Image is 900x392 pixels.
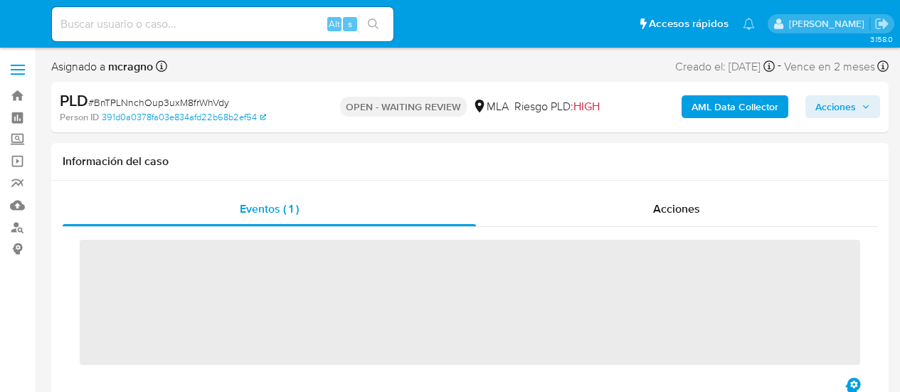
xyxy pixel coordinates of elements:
[778,57,781,76] span: -
[63,154,877,169] h1: Información del caso
[815,95,856,118] span: Acciones
[348,17,352,31] span: s
[784,59,875,75] span: Vence en 2 meses
[649,16,729,31] span: Accesos rápidos
[743,18,755,30] a: Notificaciones
[805,95,880,118] button: Acciones
[105,58,153,75] b: mcragno
[789,17,869,31] p: marielabelen.cragno@mercadolibre.com
[514,99,600,115] span: Riesgo PLD:
[682,95,788,118] button: AML Data Collector
[573,98,600,115] span: HIGH
[472,99,509,115] div: MLA
[675,57,775,76] div: Creado el: [DATE]
[340,97,467,117] p: OPEN - WAITING REVIEW
[60,89,88,112] b: PLD
[874,16,889,31] a: Salir
[359,14,388,34] button: search-icon
[240,201,299,217] span: Eventos ( 1 )
[52,15,393,33] input: Buscar usuario o caso...
[653,201,700,217] span: Acciones
[692,95,778,118] b: AML Data Collector
[102,111,266,124] a: 391d0a0378fa03e834afd22b68b2ef54
[51,59,153,75] span: Asignado a
[88,95,229,110] span: # BnTPLNnchOup3uxM8frWhVdy
[329,17,340,31] span: Alt
[60,111,99,124] b: Person ID
[80,240,860,365] span: ‌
